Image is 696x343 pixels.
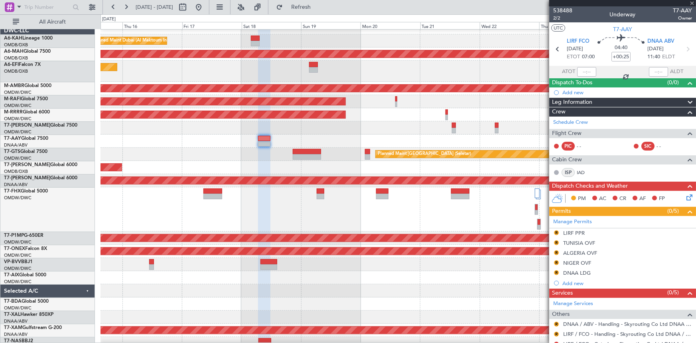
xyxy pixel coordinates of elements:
[673,15,692,22] span: Owner
[361,22,420,29] div: Mon 20
[562,68,575,76] span: ATOT
[562,89,692,96] div: Add new
[615,44,627,52] span: 04:40
[553,15,572,22] span: 2/2
[554,250,559,255] button: R
[4,273,19,278] span: T7-AIX
[657,143,674,150] div: - -
[4,42,28,48] a: OMDB/DXB
[420,22,480,29] div: Tue 21
[136,4,173,11] span: [DATE] - [DATE]
[4,176,77,180] a: T7-[PERSON_NAME]Global 6000
[4,260,33,264] a: VP-BVVBBJ1
[552,78,592,87] span: Dispatch To-Dos
[4,239,32,245] a: OMDW/DWC
[610,11,636,19] div: Underway
[4,233,24,238] span: T7-P1MP
[552,155,582,165] span: Cabin Crew
[670,68,683,76] span: ALDT
[647,38,674,46] span: DNAA ABV
[4,318,28,324] a: DNAA/ABV
[552,182,628,191] span: Dispatch Checks and Weather
[272,1,320,14] button: Refresh
[4,246,25,251] span: T7-ONEX
[563,250,597,256] div: ALGERIA OVF
[554,230,559,235] button: R
[4,36,53,41] a: A6-KAHLineage 1000
[667,288,679,297] span: (0/5)
[662,53,675,61] span: ELDT
[92,35,171,47] div: Planned Maint Dubai (Al Maktoum Intl)
[4,169,28,174] a: OMDB/DXB
[4,325,62,330] a: T7-XAMGulfstream G-200
[4,89,32,95] a: OMDW/DWC
[4,195,32,201] a: OMDW/DWC
[4,252,32,258] a: OMDW/DWC
[552,207,571,216] span: Permits
[577,143,595,150] div: - -
[4,103,32,109] a: OMDW/DWC
[552,129,582,138] span: Flight Crew
[4,83,51,88] a: M-AMBRGlobal 5000
[9,16,87,28] button: All Aircraft
[553,218,592,226] a: Manage Permits
[4,49,51,54] a: A6-MAHGlobal 7500
[567,45,583,53] span: [DATE]
[4,182,28,188] a: DNAA/ABV
[4,36,22,41] span: A6-KAH
[659,195,665,203] span: FP
[647,45,664,53] span: [DATE]
[4,189,48,194] a: T7-FHXGlobal 5000
[4,123,50,128] span: T7-[PERSON_NAME]
[4,136,48,141] a: T7-AAYGlobal 7500
[553,6,572,15] span: 538488
[554,270,559,275] button: R
[242,22,301,29] div: Sat 18
[647,53,660,61] span: 11:40
[539,22,599,29] div: Thu 23
[4,273,46,278] a: T7-AIXGlobal 5000
[562,168,575,177] div: ISP
[563,270,591,276] div: DNAA LDG
[563,260,591,266] div: NIGER OVF
[24,1,70,13] input: Trip Number
[553,300,593,308] a: Manage Services
[4,97,21,101] span: M-RAFI
[552,310,570,319] span: Others
[667,78,679,87] span: (0/0)
[4,55,28,61] a: OMDB/DXB
[4,136,21,141] span: T7-AAY
[567,38,590,46] span: LIRF FCO
[4,176,50,180] span: T7-[PERSON_NAME]
[4,299,22,304] span: T7-BDA
[4,312,53,317] a: T7-XALHawker 850XP
[554,240,559,245] button: R
[4,299,49,304] a: T7-BDAGlobal 5000
[102,16,116,23] div: [DATE]
[4,233,43,238] a: T7-P1MPG-650ER
[4,142,28,148] a: DNAA/ABV
[563,331,692,337] a: LIRF / FCO - Handling - Skyrouting Co Ltd DNAA / ABV
[4,110,23,115] span: M-RRRR
[551,24,565,32] button: UTC
[182,22,242,29] div: Fri 17
[563,321,692,327] a: DNAA / ABV - Handling - Skyrouting Co Ltd DNAA / ABV
[4,189,21,194] span: T7-FHX
[562,142,575,151] div: PIC
[563,240,595,246] div: TUNISIA OVF
[562,280,692,287] div: Add new
[4,62,41,67] a: A6-EFIFalcon 7X
[4,260,21,264] span: VP-BVV
[480,22,539,29] div: Wed 22
[4,331,28,337] a: DNAA/ABV
[4,62,19,67] span: A6-EFI
[553,119,588,127] a: Schedule Crew
[4,83,24,88] span: M-AMBR
[122,22,182,29] div: Thu 16
[4,163,77,167] a: T7-[PERSON_NAME]Global 6000
[4,116,32,122] a: OMDW/DWC
[613,25,632,34] span: T7-AAY
[552,289,573,298] span: Services
[21,19,84,25] span: All Aircraft
[4,97,48,101] a: M-RAFIGlobal 7500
